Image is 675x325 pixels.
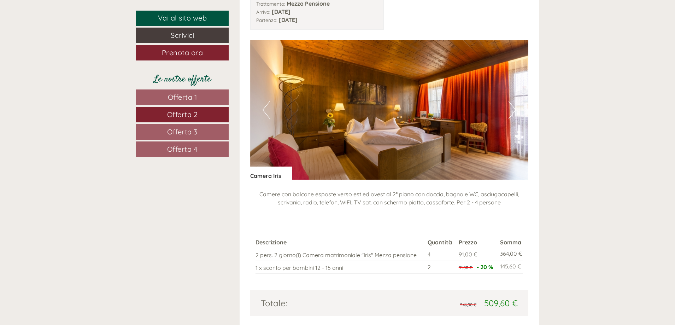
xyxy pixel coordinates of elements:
td: 1 x sconto per bambini 12 - 15 anni [256,261,425,273]
div: Camera Iris [250,167,292,180]
td: 4 [425,248,456,261]
td: 2 pers. 2 giorno(i) Camera matrimoniale "Iris" Mezza pensione [256,248,425,261]
span: Offerta 3 [167,127,198,136]
button: Previous [263,101,270,119]
a: Scrivici [136,28,229,43]
b: [DATE] [279,16,298,23]
p: Camere con balcone esposte verso est ed ovest al 2° piano con doccia, bagno e WC, asciugacapelli,... [250,190,529,207]
span: 91,00 € [459,265,472,270]
td: 2 [425,261,456,273]
span: Offerta 1 [168,93,197,101]
span: Offerta 2 [167,110,198,119]
th: Quantità [425,237,456,248]
div: Totale: [256,297,389,309]
div: Le nostre offerte [136,73,229,86]
span: 91,00 € [459,251,477,258]
span: 509,60 € [484,298,518,308]
img: image [250,40,529,180]
td: 145,60 € [497,261,523,273]
a: Vai al sito web [136,11,229,26]
small: Arrivo: [256,9,270,15]
div: Hotel Weisses [PERSON_NAME] [11,21,112,26]
div: Buon giorno, come possiamo aiutarla? [5,19,115,41]
small: Partenza: [256,17,277,23]
button: Next [509,101,516,119]
button: Invia [240,183,279,199]
td: 364,00 € [497,248,523,261]
small: Trattamento: [256,1,285,7]
th: Descrizione [256,237,425,248]
span: Offerta 4 [167,145,198,153]
small: 11:26 [11,34,112,39]
th: Prezzo [456,237,497,248]
span: 546,00 € [460,302,476,307]
a: Prenota ora [136,45,229,60]
b: [DATE] [272,8,290,15]
th: Somma [497,237,523,248]
span: - 20 % [477,263,493,271]
div: [DATE] [126,5,153,17]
